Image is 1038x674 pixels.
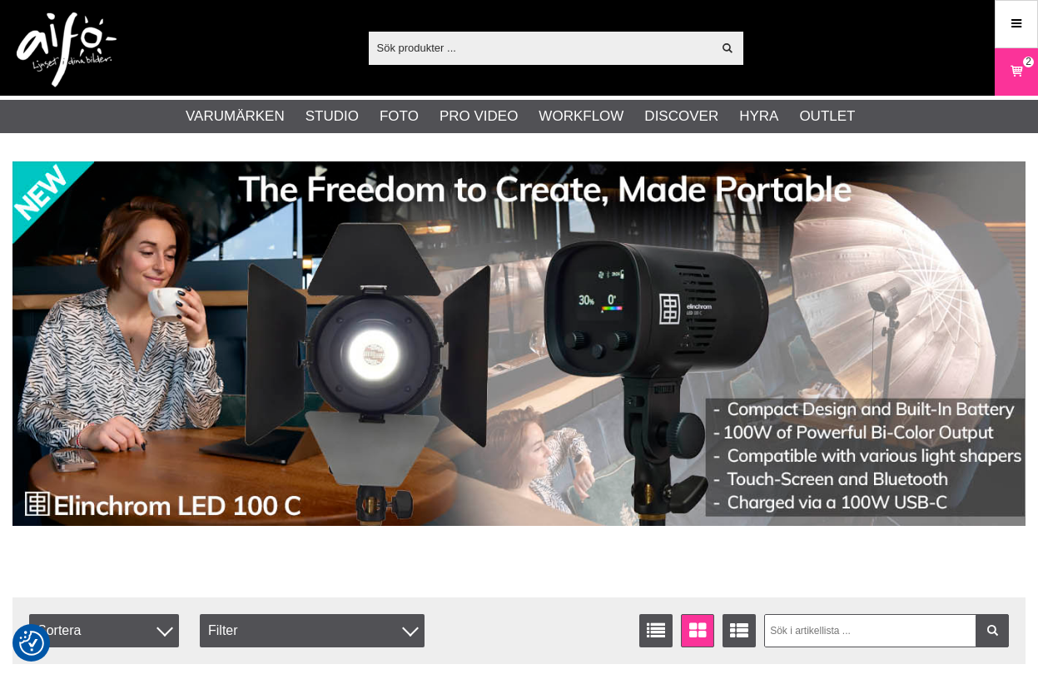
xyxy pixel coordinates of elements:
img: Revisit consent button [19,631,44,656]
button: Samtyckesinställningar [19,628,44,658]
input: Sök i artikellista ... [764,614,1009,647]
img: Annons:002 banner-elin-led100c11390x.jpg [12,161,1026,526]
div: Filter [200,614,425,647]
span: Sortera [29,614,179,647]
a: Discover [644,106,718,127]
a: Foto [380,106,419,127]
a: Pro Video [440,106,518,127]
a: Studio [305,106,359,127]
a: Outlet [799,106,855,127]
input: Sök produkter ... [369,35,713,60]
a: Fönstervisning [681,614,714,647]
a: Utökad listvisning [723,614,756,647]
a: Filtrera [976,614,1009,647]
span: 2 [1026,54,1031,69]
a: Listvisning [639,614,673,647]
img: logo.png [17,12,117,87]
a: 2 [996,52,1037,92]
a: Varumärken [186,106,285,127]
a: Workflow [539,106,623,127]
a: Hyra [739,106,778,127]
